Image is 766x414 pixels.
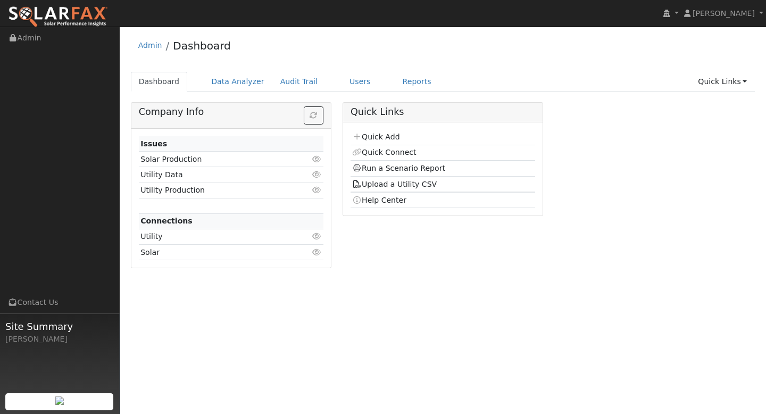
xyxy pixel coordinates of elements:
span: Site Summary [5,319,114,334]
a: Dashboard [131,72,188,92]
td: Solar Production [139,152,294,167]
img: retrieve [55,396,64,405]
a: Audit Trail [272,72,326,92]
a: Run a Scenario Report [352,164,445,172]
a: Reports [395,72,439,92]
a: Help Center [352,196,406,204]
a: Quick Add [352,133,399,141]
i: Click to view [312,171,322,178]
i: Click to view [312,233,322,240]
a: Data Analyzer [203,72,272,92]
a: Users [342,72,379,92]
td: Utility [139,229,294,244]
a: Dashboard [173,39,231,52]
i: Click to view [312,186,322,194]
td: Utility Data [139,167,294,183]
h5: Quick Links [351,106,535,118]
strong: Connections [140,217,193,225]
td: Utility Production [139,183,294,198]
a: Quick Connect [352,148,416,156]
td: Solar [139,245,294,260]
i: Click to view [312,155,322,163]
a: Admin [138,41,162,49]
a: Upload a Utility CSV [352,180,437,188]
strong: Issues [140,139,167,148]
h5: Company Info [139,106,323,118]
img: SolarFax [8,6,108,28]
i: Click to view [312,249,322,256]
a: Quick Links [690,72,755,92]
span: [PERSON_NAME] [693,9,755,18]
div: [PERSON_NAME] [5,334,114,345]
